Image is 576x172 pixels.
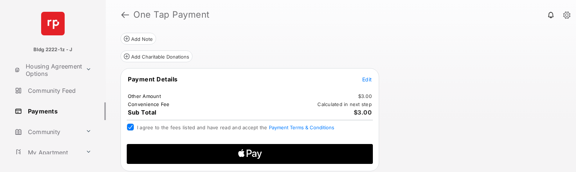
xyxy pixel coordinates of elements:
td: $3.00 [358,93,372,99]
p: Bldg 2222-1z - J [33,46,73,53]
span: Sub Total [128,109,156,116]
button: I agree to the fees listed and have read and accept the [269,124,334,130]
a: My Apartment [12,144,83,161]
td: Calculated in next step [317,101,372,108]
span: Payment Details [128,76,178,83]
a: Housing Agreement Options [12,61,83,79]
a: Payments [12,102,106,120]
button: Add Charitable Donations [120,50,192,62]
td: Other Amount [127,93,161,99]
button: Edit [362,76,372,83]
button: Add Note [120,33,156,45]
span: I agree to the fees listed and have read and accept the [137,124,334,130]
span: Edit [362,76,372,83]
a: Community [12,123,83,141]
img: svg+xml;base64,PHN2ZyB4bWxucz0iaHR0cDovL3d3dy53My5vcmcvMjAwMC9zdmciIHdpZHRoPSI2NCIgaGVpZ2h0PSI2NC... [41,12,65,35]
span: $3.00 [354,109,372,116]
a: Community Feed [12,82,106,99]
strong: One Tap Payment [133,10,210,19]
td: Convenience Fee [127,101,170,108]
